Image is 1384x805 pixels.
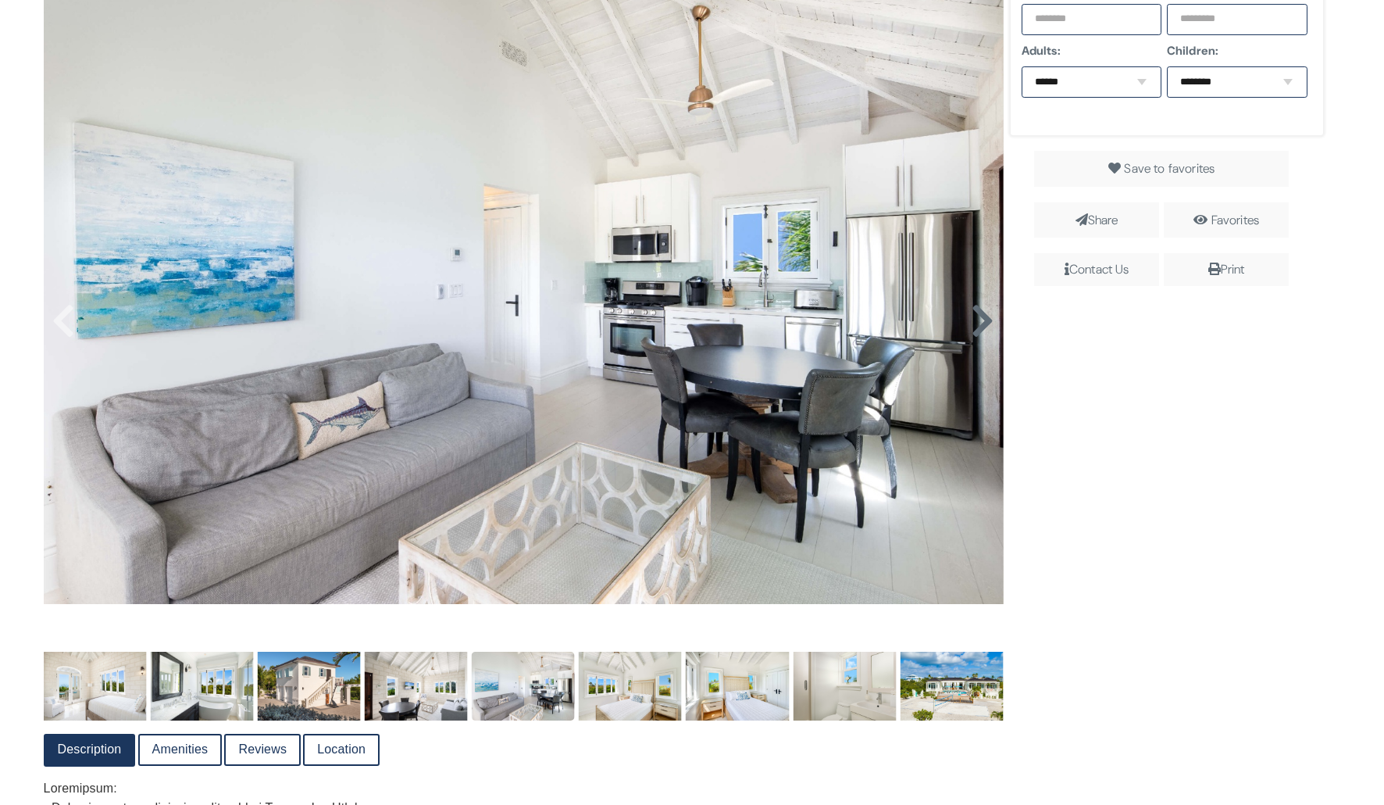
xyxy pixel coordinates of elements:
img: c86636d0-801f-4db9-b18f-193afa455ff8 [365,652,468,721]
label: Adults: [1022,41,1162,60]
label: Children: [1167,41,1307,60]
a: Favorites [1211,212,1259,228]
img: b5ced7ef-cb7f-42cd-a77c-bd424420a117 [579,652,682,721]
img: 47dba71b-3957-443d-b2f0-83fab31948a2 [150,652,253,721]
img: db2b146f-b8a9-4362-9045-a5f92951275c [43,652,146,721]
a: Location [305,735,378,764]
span: Share [1034,202,1159,238]
img: a6b3c401-b461-47ab-a086-95f1ccad3bcf [472,652,575,721]
img: ab205e7f-a11a-4503-aa2f-4ec7ea334698 [686,652,789,721]
a: Description [45,735,134,764]
img: 1ea14bc9-ee21-4f45-b83c-a77345f29986 [258,652,361,721]
div: Print [1170,259,1282,280]
a: Reviews [226,735,299,764]
span: Contact Us [1034,253,1159,286]
img: 6a036ec3-7710-428e-8552-a4ec9b7eb75c [900,652,1003,721]
span: Save to favorites [1124,160,1215,177]
img: 468a5fbe-3697-4d36-8150-c5f92d1705bd [793,652,896,721]
a: Amenities [140,735,221,764]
